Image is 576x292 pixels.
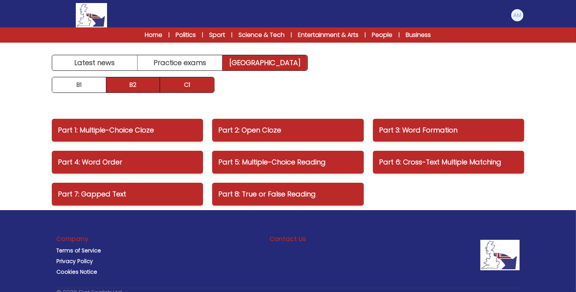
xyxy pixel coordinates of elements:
a: Part 2: Open Cloze [212,119,363,142]
p: Part 3: Word Formation [379,125,518,136]
a: Part 4: Word Order [52,151,203,174]
a: Science & Tech [239,30,285,40]
a: Latest news [52,55,138,70]
a: Cookies Notice [56,268,97,276]
a: Part 7: Gapped Text [52,183,203,206]
p: Part 8: True or False Reading [218,189,357,199]
p: Part 2: Open Cloze [218,125,357,136]
a: Business [406,30,431,40]
p: Part 6: Cross-Text Multiple Matching [379,157,518,168]
a: B1 [52,77,106,93]
a: Part 8: True or False Reading [212,183,363,206]
img: Logo [76,3,107,27]
a: Part 1: Multiple-Choice Cloze [52,119,203,142]
span: | [169,31,170,39]
a: Home [145,30,163,40]
a: [GEOGRAPHIC_DATA] [222,55,307,70]
a: Entertainment & Arts [298,30,359,40]
img: Alessandro Miorandi [511,9,523,21]
span: | [399,31,400,39]
p: Part 4: Word Order [58,157,197,168]
img: Company Logo [480,240,520,270]
a: Privacy Policy [56,257,93,265]
span: | [202,31,203,39]
p: Part 1: Multiple-Choice Cloze [58,125,197,136]
a: Practice exams [138,55,223,70]
h3: Contact Us [270,235,306,244]
a: Logo [52,3,131,27]
h3: Company [56,235,89,244]
a: Terms of Service [56,247,101,254]
a: Part 6: Cross-Text Multiple Matching [373,151,524,174]
a: Sport [210,30,226,40]
a: Part 3: Word Formation [373,119,524,142]
a: Part 5: Multiple-Choice Reading [212,151,363,174]
span: | [365,31,366,39]
p: Part 7: Gapped Text [58,189,197,199]
a: Politics [176,30,196,40]
a: B2 [106,77,160,93]
span: | [291,31,292,39]
p: Part 5: Multiple-Choice Reading [218,157,357,168]
a: People [372,30,393,40]
span: | [232,31,233,39]
a: C1 [160,77,214,93]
